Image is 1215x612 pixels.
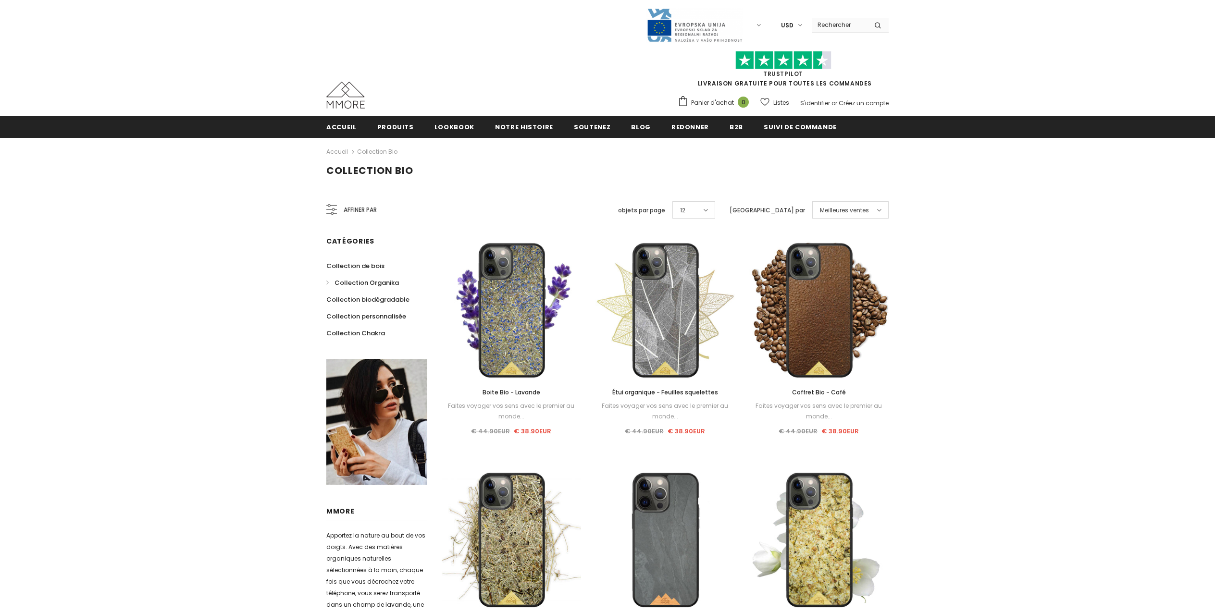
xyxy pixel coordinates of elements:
[471,427,510,436] span: € 44.90EUR
[495,122,553,132] span: Notre histoire
[764,122,837,132] span: Suivi de commande
[625,427,664,436] span: € 44.90EUR
[735,51,831,70] img: Faites confiance aux étoiles pilotes
[839,99,889,107] a: Créez un compte
[326,291,409,308] a: Collection biodégradable
[326,146,348,158] a: Accueil
[326,312,406,321] span: Collection personnalisée
[434,116,474,137] a: Lookbook
[738,97,749,108] span: 0
[671,122,709,132] span: Redonner
[820,206,869,215] span: Meilleures ventes
[691,98,734,108] span: Panier d'achat
[326,329,385,338] span: Collection Chakra
[344,205,377,215] span: Affiner par
[326,82,365,109] img: Cas MMORE
[335,278,399,287] span: Collection Organika
[595,401,735,422] div: Faites voyager vos sens avec le premier au monde...
[326,308,406,325] a: Collection personnalisée
[678,96,754,110] a: Panier d'achat 0
[668,427,705,436] span: € 38.90EUR
[326,122,357,132] span: Accueil
[574,116,610,137] a: soutenez
[671,116,709,137] a: Redonner
[631,116,651,137] a: Blog
[730,116,743,137] a: B2B
[678,55,889,87] span: LIVRAISON GRATUITE POUR TOUTES LES COMMANDES
[357,147,397,156] a: Collection Bio
[377,122,414,132] span: Produits
[483,388,540,396] span: Boite Bio - Lavande
[326,295,409,304] span: Collection biodégradable
[763,70,803,78] a: TrustPilot
[646,21,743,29] a: Javni Razpis
[812,18,867,32] input: Search Site
[612,388,718,396] span: Étui organique - Feuilles squelettes
[514,427,551,436] span: € 38.90EUR
[792,388,846,396] span: Coffret Bio - Café
[680,206,685,215] span: 12
[326,236,374,246] span: Catégories
[764,116,837,137] a: Suivi de commande
[800,99,830,107] a: S'identifier
[749,387,889,398] a: Coffret Bio - Café
[646,8,743,43] img: Javni Razpis
[749,401,889,422] div: Faites voyager vos sens avec le premier au monde...
[779,427,818,436] span: € 44.90EUR
[326,325,385,342] a: Collection Chakra
[760,94,789,111] a: Listes
[821,427,859,436] span: € 38.90EUR
[595,387,735,398] a: Étui organique - Feuilles squelettes
[434,122,474,132] span: Lookbook
[730,122,743,132] span: B2B
[495,116,553,137] a: Notre histoire
[326,506,355,516] span: MMORE
[730,206,805,215] label: [GEOGRAPHIC_DATA] par
[326,257,384,274] a: Collection de bois
[326,116,357,137] a: Accueil
[574,122,610,132] span: soutenez
[326,274,399,291] a: Collection Organika
[773,98,789,108] span: Listes
[618,206,665,215] label: objets par page
[781,21,793,30] span: USD
[326,261,384,270] span: Collection de bois
[831,99,837,107] span: or
[326,164,413,177] span: Collection Bio
[377,116,414,137] a: Produits
[442,387,581,398] a: Boite Bio - Lavande
[442,401,581,422] div: Faites voyager vos sens avec le premier au monde...
[631,122,651,132] span: Blog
